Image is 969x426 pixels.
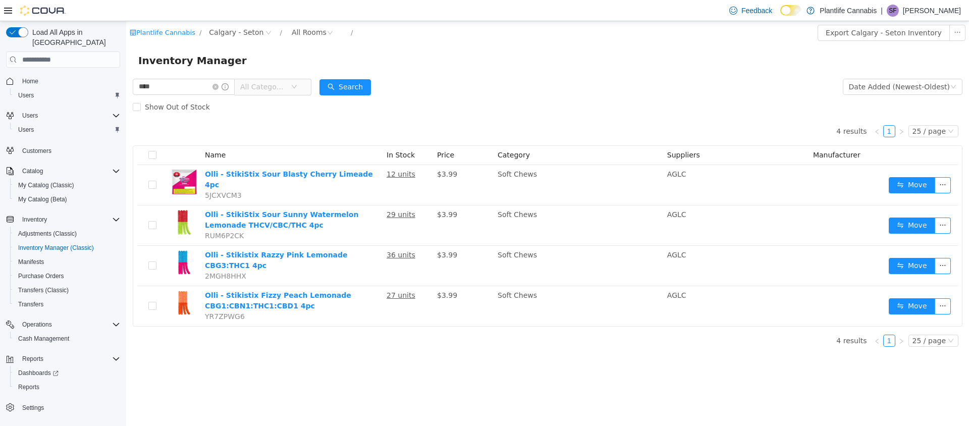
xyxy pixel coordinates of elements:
[311,230,331,238] span: $3.99
[14,242,98,254] a: Inventory Manager (Classic)
[18,165,47,177] button: Catalog
[18,195,67,203] span: My Catalog (Beta)
[18,258,44,266] span: Manifests
[79,210,118,219] span: RUM6P2CK
[748,317,754,323] i: icon: left
[367,144,537,184] td: Soft Chews
[79,251,120,259] span: 2MGH8HHX
[311,189,331,197] span: $3.99
[18,110,42,122] button: Users
[20,6,66,16] img: Cova
[741,6,772,16] span: Feedback
[114,61,160,71] span: All Categories
[772,317,778,323] i: icon: right
[95,62,102,69] i: icon: info-circle
[541,230,560,238] span: AGLC
[14,333,120,345] span: Cash Management
[14,367,120,379] span: Dashboards
[18,272,64,280] span: Purchase Orders
[2,317,124,332] button: Operations
[18,214,120,226] span: Inventory
[10,241,124,255] button: Inventory Manager (Classic)
[758,314,769,325] a: 1
[10,255,124,269] button: Manifests
[22,321,52,329] span: Operations
[809,237,825,253] button: icon: ellipsis
[14,193,71,205] a: My Catalog (Beta)
[14,179,78,191] a: My Catalog (Classic)
[809,277,825,293] button: icon: ellipsis
[18,75,42,87] a: Home
[18,318,56,331] button: Operations
[881,5,883,17] p: |
[10,297,124,311] button: Transfers
[45,269,71,294] img: Olli - Stikistix Fizzy Peach Lemonade CBG1:CBN1:THC1:CBD1 4pc hero shot
[73,8,75,15] span: /
[763,277,809,293] button: icon: swapMove
[2,74,124,88] button: Home
[14,193,120,205] span: My Catalog (Beta)
[4,8,10,15] i: icon: shop
[311,149,331,157] span: $3.99
[260,270,289,278] u: 27 units
[758,104,769,116] a: 1
[18,144,120,156] span: Customers
[820,5,877,17] p: Plantlife Cannabis
[541,270,560,278] span: AGLC
[79,270,225,289] a: Olli - Stikistix Fizzy Peach Lemonade CBG1:CBN1:THC1:CBD1 4pc
[2,212,124,227] button: Inventory
[14,256,120,268] span: Manifests
[193,58,245,74] button: icon: searchSearch
[780,5,801,16] input: Dark Mode
[822,107,828,114] i: icon: down
[14,89,120,101] span: Users
[763,237,809,253] button: icon: swapMove
[45,188,71,214] img: Olli - StikiStix Sour Sunny Watermelon Lemonade THCV/CBC/THC 4pc hero shot
[367,265,537,305] td: Soft Chews
[809,196,825,212] button: icon: ellipsis
[225,8,227,15] span: /
[22,404,44,412] span: Settings
[10,123,124,137] button: Users
[10,332,124,346] button: Cash Management
[18,244,94,252] span: Inventory Manager (Classic)
[18,145,56,157] a: Customers
[903,5,961,17] p: [PERSON_NAME]
[745,104,757,116] li: Previous Page
[367,225,537,265] td: Soft Chews
[10,366,124,380] a: Dashboards
[710,104,740,116] li: 4 results
[79,130,99,138] span: Name
[748,108,754,114] i: icon: left
[15,82,88,90] span: Show Out of Stock
[14,270,68,282] a: Purchase Orders
[79,189,232,208] a: Olli - StikiStix Sour Sunny Watermelon Lemonade THCV/CBC/THC 4pc
[22,167,43,175] span: Catalog
[14,228,81,240] a: Adjustments (Classic)
[541,130,574,138] span: Suppliers
[10,283,124,297] button: Transfers (Classic)
[18,181,74,189] span: My Catalog (Classic)
[687,130,734,138] span: Manufacturer
[824,63,830,70] i: icon: down
[18,300,43,308] span: Transfers
[723,58,824,73] div: Date Added (Newest-Oldest)
[2,109,124,123] button: Users
[18,383,39,391] span: Reports
[541,149,560,157] span: AGLC
[260,149,289,157] u: 12 units
[2,164,124,178] button: Catalog
[18,126,34,134] span: Users
[14,367,63,379] a: Dashboards
[367,184,537,225] td: Soft Chews
[79,149,247,168] a: Olli - StikiStix Sour Blasty Cherry Limeade 4pc
[79,170,116,178] span: 5JCXVCM3
[28,27,120,47] span: Load All Apps in [GEOGRAPHIC_DATA]
[153,8,155,15] span: /
[2,352,124,366] button: Reports
[18,401,120,414] span: Settings
[14,89,38,101] a: Users
[10,269,124,283] button: Purchase Orders
[14,242,120,254] span: Inventory Manager (Classic)
[809,156,825,172] button: icon: ellipsis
